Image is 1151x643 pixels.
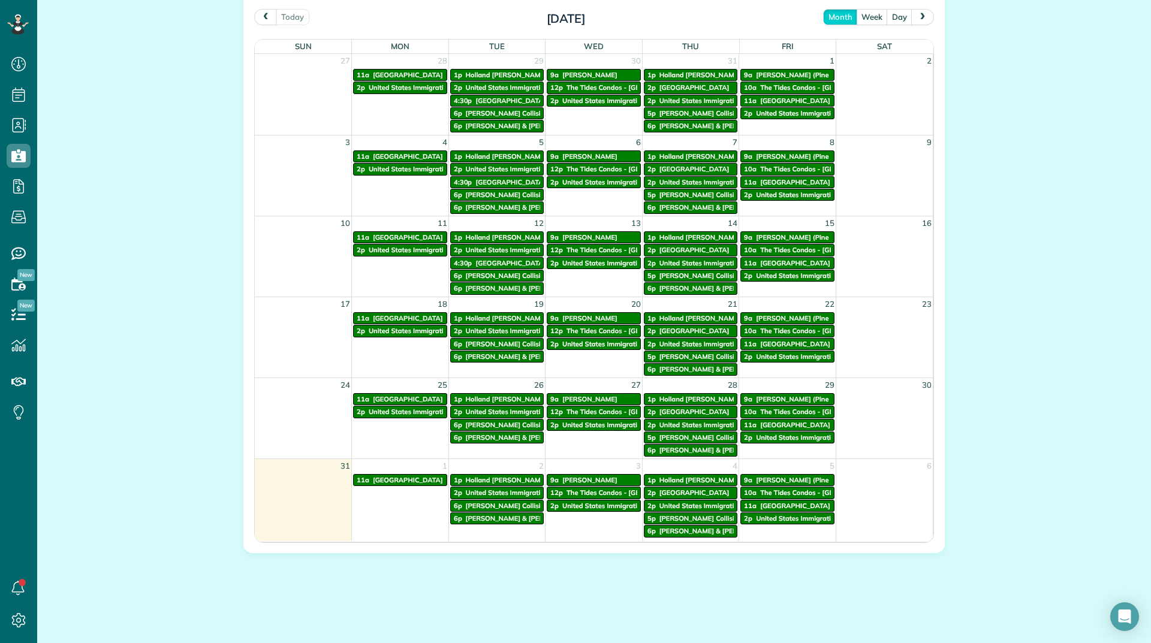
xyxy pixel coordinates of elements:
span: [PERSON_NAME] Collision Center - [GEOGRAPHIC_DATA] [466,191,647,199]
span: [PERSON_NAME] Collision Center - [GEOGRAPHIC_DATA] [659,352,841,361]
span: [PERSON_NAME] Collision Center - [GEOGRAPHIC_DATA] [659,191,841,199]
span: [PERSON_NAME] [562,233,617,241]
button: week [856,9,888,25]
span: 2p [647,96,656,105]
a: 10a The Tides Condos - [GEOGRAPHIC_DATA] [740,406,834,418]
span: 11a [357,152,369,161]
a: 2p United States Immigration Office [353,81,447,93]
a: 11a [GEOGRAPHIC_DATA] [740,95,834,107]
button: month [823,9,858,25]
span: [PERSON_NAME] & [PERSON_NAME] (Unity Corp (Senator [PERSON_NAME] [GEOGRAPHIC_DATA])) [466,433,784,442]
span: United States Immigration Office [466,407,569,416]
span: [GEOGRAPHIC_DATA] [373,476,443,484]
span: 1p [647,314,656,322]
span: 9a [550,233,559,241]
span: 2p [550,96,559,105]
span: 11a [357,395,369,403]
span: Holland [PERSON_NAME] Clubhouse [466,395,581,403]
span: [GEOGRAPHIC_DATA] [475,96,546,105]
span: [GEOGRAPHIC_DATA] [760,421,830,429]
a: 9a [PERSON_NAME] [547,474,641,486]
a: 10a The Tides Condos - [GEOGRAPHIC_DATA] [740,163,834,175]
span: 9a [744,71,752,79]
span: [PERSON_NAME] (Pine Bay Homeowners Assoc - Pool Area) [756,233,946,241]
span: The Tides Condos - [GEOGRAPHIC_DATA] [760,246,892,254]
a: 1p Holland [PERSON_NAME] Clubhouse [644,231,738,243]
span: 2p [357,407,365,416]
span: 1p [647,395,656,403]
a: 9a [PERSON_NAME] [547,150,641,162]
span: 12p [550,327,563,335]
a: 2p United States Immigration Office [353,406,447,418]
span: 1p [647,152,656,161]
span: [PERSON_NAME] [562,71,617,79]
span: 11a [357,71,369,79]
span: 11a [744,96,757,105]
span: [PERSON_NAME] & [PERSON_NAME] (Unity Corp (Senator [PERSON_NAME] [GEOGRAPHIC_DATA])) [466,284,784,292]
a: 2p [GEOGRAPHIC_DATA] [644,163,738,175]
a: 2p United States Immigration Office [450,406,544,418]
span: 6p [454,433,462,442]
span: 11a [744,178,757,186]
span: 6p [647,122,656,130]
span: The Tides Condos - [GEOGRAPHIC_DATA] [567,165,698,173]
a: 1p Holland [PERSON_NAME] Clubhouse [450,150,544,162]
a: 5p [PERSON_NAME] Collision Center - [GEOGRAPHIC_DATA] [644,270,738,282]
span: The Tides Condos - [GEOGRAPHIC_DATA] [760,165,892,173]
span: 6p [454,122,462,130]
a: 9a [PERSON_NAME] (Pine Bay Homeowners Assoc - Pool Area) [740,393,834,405]
span: Holland [PERSON_NAME] Clubhouse [466,476,581,484]
a: 9a [PERSON_NAME] [547,69,641,81]
button: day [887,9,912,25]
span: United States Immigration Office [369,165,472,173]
a: 10a The Tides Condos - [GEOGRAPHIC_DATA] [740,244,834,256]
span: [PERSON_NAME] (Pine Bay Homeowners Assoc - Pool Area) [756,152,946,161]
span: The Tides Condos - [GEOGRAPHIC_DATA] [760,407,892,416]
a: 6p [PERSON_NAME] Collision Center - [GEOGRAPHIC_DATA] [450,338,544,350]
a: 6p [PERSON_NAME] & [PERSON_NAME] (Unity Corp (Senator [PERSON_NAME] [GEOGRAPHIC_DATA])) [450,120,544,132]
span: 10a [744,327,757,335]
span: [PERSON_NAME] & [PERSON_NAME] (Unity Corp (Senator [PERSON_NAME] [GEOGRAPHIC_DATA])) [659,284,977,292]
a: 6p [PERSON_NAME] & [PERSON_NAME] (Unity Corp (Senator [PERSON_NAME] [GEOGRAPHIC_DATA])) [450,201,544,213]
span: United States Immigration Office [466,83,569,92]
span: 2p [744,433,752,442]
span: [GEOGRAPHIC_DATA] [760,259,830,267]
span: 9a [744,314,752,322]
a: 9a [PERSON_NAME] (Pine Bay Homeowners Assoc - Pool Area) [740,312,834,324]
button: prev [254,9,277,25]
span: 2p [647,327,656,335]
span: 2p [357,327,365,335]
a: 1p Holland [PERSON_NAME] Clubhouse [450,231,544,243]
a: 6p [PERSON_NAME] & [PERSON_NAME] (Unity Corp (Senator [PERSON_NAME] [GEOGRAPHIC_DATA])) [644,201,738,213]
span: Holland [PERSON_NAME] Clubhouse [659,314,775,322]
span: 10a [744,83,757,92]
span: [GEOGRAPHIC_DATA] [659,165,730,173]
a: 11a [GEOGRAPHIC_DATA] [740,338,834,350]
a: 2p United States Immigration Office [644,95,738,107]
span: 12p [550,246,563,254]
span: The Tides Condos - [GEOGRAPHIC_DATA] [760,83,892,92]
span: [PERSON_NAME] & [PERSON_NAME] (Unity Corp (Senator [PERSON_NAME] [GEOGRAPHIC_DATA])) [466,122,784,130]
span: 2p [647,421,656,429]
span: United States Immigration Office [756,191,859,199]
span: 5p [647,191,656,199]
span: [GEOGRAPHIC_DATA] [760,340,830,348]
span: [GEOGRAPHIC_DATA] [373,71,443,79]
span: 1p [647,476,656,484]
span: United States Immigration Office [562,178,665,186]
span: [PERSON_NAME] & [PERSON_NAME] (Unity Corp (Senator [PERSON_NAME] [GEOGRAPHIC_DATA])) [659,446,977,454]
a: 12p The Tides Condos - [GEOGRAPHIC_DATA] [547,244,641,256]
a: 1p Holland [PERSON_NAME] Clubhouse [450,312,544,324]
span: 5p [647,433,656,442]
span: The Tides Condos - [GEOGRAPHIC_DATA] [567,407,698,416]
span: 2p [744,191,752,199]
span: United States Immigration Office [369,407,472,416]
span: [PERSON_NAME] Collision Center - [GEOGRAPHIC_DATA] [659,433,841,442]
a: 2p United States Immigration Office [644,176,738,188]
a: 6p [PERSON_NAME] & [PERSON_NAME] (Unity Corp (Senator [PERSON_NAME] [GEOGRAPHIC_DATA])) [644,120,738,132]
a: 11a [GEOGRAPHIC_DATA] [740,419,834,431]
span: 2p [744,352,752,361]
a: 2p United States Immigration Office [450,81,544,93]
span: [PERSON_NAME] (Pine Bay Homeowners Assoc - Pool Area) [756,71,946,79]
span: 6p [454,109,462,117]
